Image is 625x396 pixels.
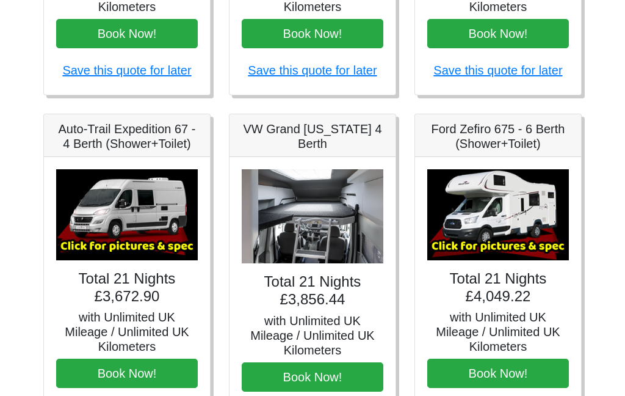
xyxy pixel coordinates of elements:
[427,122,569,151] h5: Ford Zefiro 675 - 6 Berth (Shower+Toilet)
[56,19,198,48] button: Book Now!
[242,122,383,151] h5: VW Grand [US_STATE] 4 Berth
[242,273,383,309] h4: Total 21 Nights £3,856.44
[242,313,383,358] h5: with Unlimited UK Mileage / Unlimited UK Kilometers
[56,122,198,151] h5: Auto-Trail Expedition 67 - 4 Berth (Shower+Toilet)
[242,169,383,264] img: VW Grand California 4 Berth
[433,64,562,77] a: Save this quote for later
[427,270,569,306] h4: Total 21 Nights £4,049.22
[427,359,569,388] button: Book Now!
[242,362,383,392] button: Book Now!
[248,64,377,77] a: Save this quote for later
[427,169,569,260] img: Ford Zefiro 675 - 6 Berth (Shower+Toilet)
[56,270,198,306] h4: Total 21 Nights £3,672.90
[56,359,198,388] button: Book Now!
[427,19,569,48] button: Book Now!
[56,169,198,260] img: Auto-Trail Expedition 67 - 4 Berth (Shower+Toilet)
[242,19,383,48] button: Book Now!
[56,310,198,354] h5: with Unlimited UK Mileage / Unlimited UK Kilometers
[62,64,191,77] a: Save this quote for later
[427,310,569,354] h5: with Unlimited UK Mileage / Unlimited UK Kilometers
